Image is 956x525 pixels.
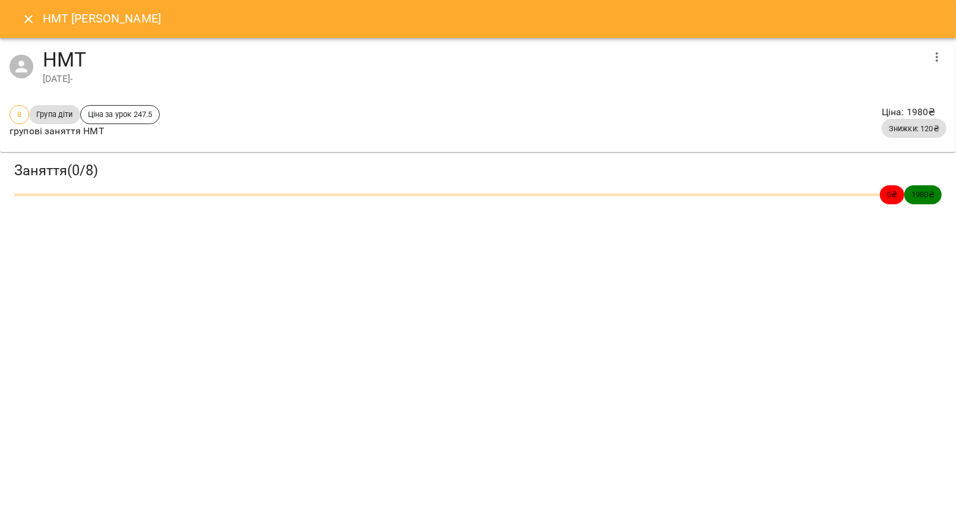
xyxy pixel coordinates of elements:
button: Close [14,5,43,33]
span: 1980 ₴ [904,189,942,200]
h6: НМТ [PERSON_NAME] [43,10,162,28]
span: 0 ₴ [880,189,904,200]
h3: Заняття ( 0 / 8 ) [14,162,942,180]
h4: НМТ [43,48,923,72]
span: Знижки: 120₴ [882,123,946,134]
div: [DATE] - [43,72,923,86]
p: Ціна : 1980 ₴ [882,105,946,119]
span: 8 [10,109,29,120]
p: групові заняття НМТ [10,124,160,138]
span: Ціна за урок 247.5 [81,109,160,120]
span: Група діти [29,109,80,120]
